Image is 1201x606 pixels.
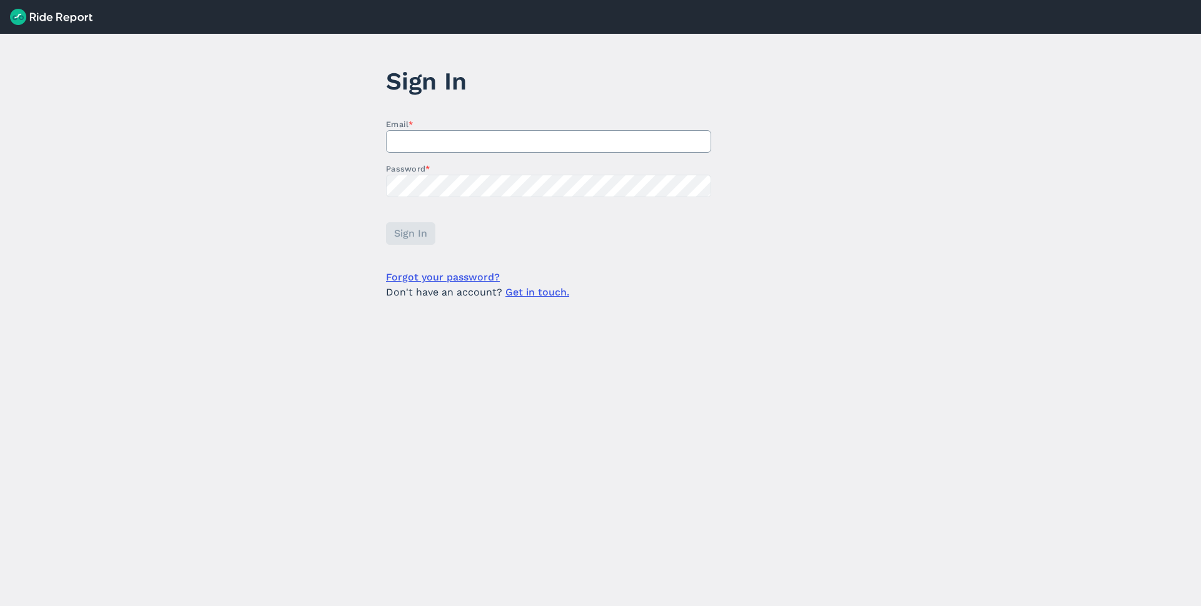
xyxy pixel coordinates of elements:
img: Ride Report [10,9,93,25]
a: Get in touch. [505,286,569,298]
span: Sign In [394,226,427,241]
button: Sign In [386,222,435,245]
label: Email [386,118,711,130]
a: Forgot your password? [386,270,500,285]
h1: Sign In [386,64,711,98]
label: Password [386,163,711,175]
span: Don't have an account? [386,285,569,300]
